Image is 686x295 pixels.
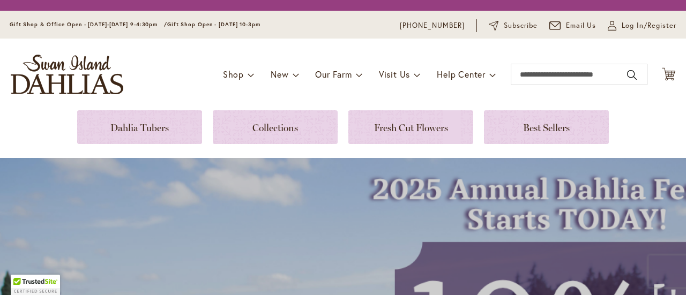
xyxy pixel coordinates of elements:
[549,20,596,31] a: Email Us
[437,69,486,80] span: Help Center
[10,21,167,28] span: Gift Shop & Office Open - [DATE]-[DATE] 9-4:30pm /
[608,20,676,31] a: Log In/Register
[566,20,596,31] span: Email Us
[622,20,676,31] span: Log In/Register
[489,20,538,31] a: Subscribe
[11,55,123,94] a: store logo
[400,20,465,31] a: [PHONE_NUMBER]
[223,69,244,80] span: Shop
[167,21,260,28] span: Gift Shop Open - [DATE] 10-3pm
[11,275,60,295] div: TrustedSite Certified
[315,69,352,80] span: Our Farm
[271,69,288,80] span: New
[504,20,538,31] span: Subscribe
[379,69,410,80] span: Visit Us
[627,66,637,84] button: Search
